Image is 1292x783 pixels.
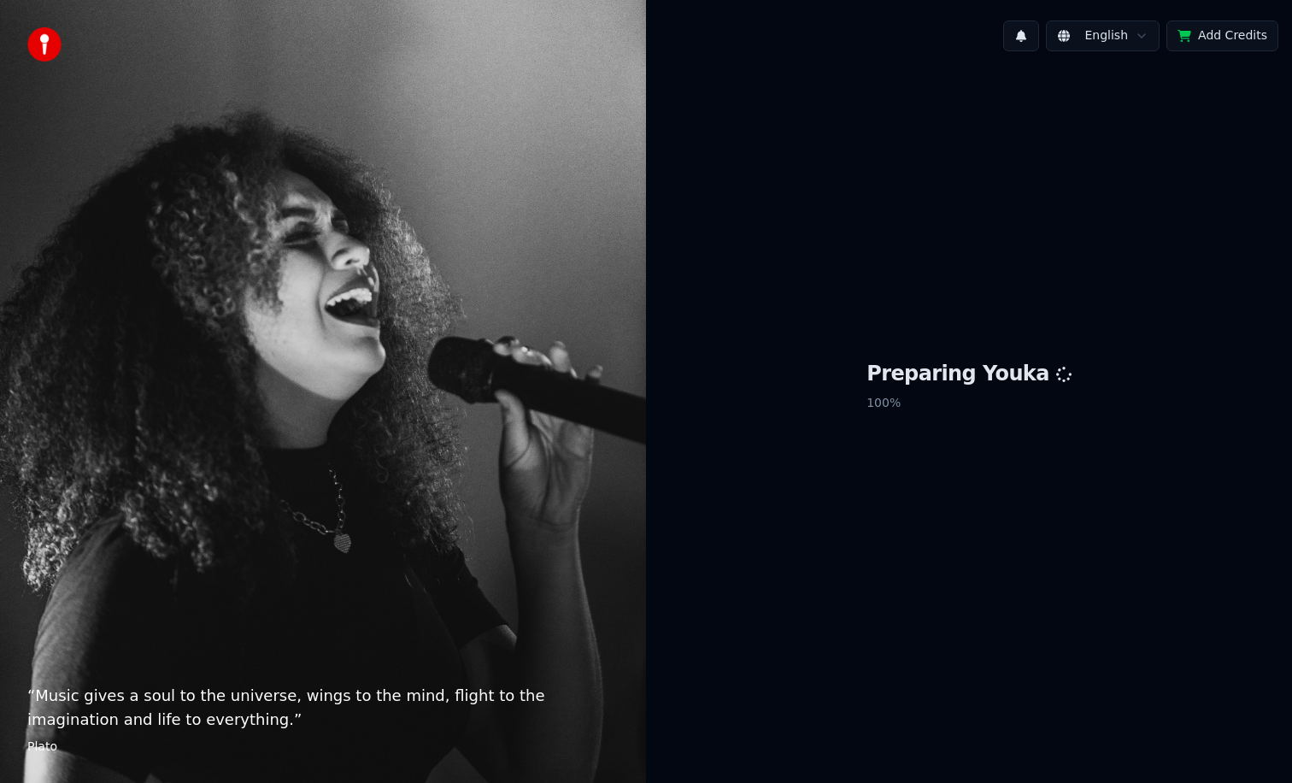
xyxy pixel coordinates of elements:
[866,361,1072,388] h1: Preparing Youka
[866,388,1072,419] p: 100 %
[1166,21,1278,51] button: Add Credits
[27,684,619,732] p: “ Music gives a soul to the universe, wings to the mind, flight to the imagination and life to ev...
[27,27,62,62] img: youka
[27,739,619,756] footer: Plato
